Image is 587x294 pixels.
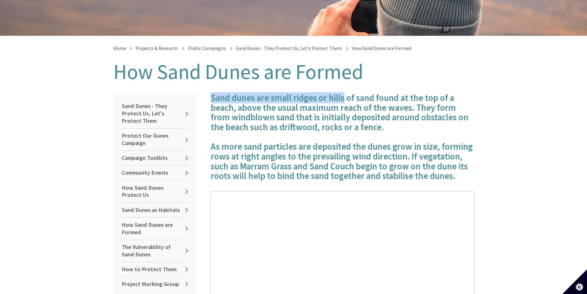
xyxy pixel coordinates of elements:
a: Sand Dunes as Habitats [121,203,189,217]
a: Project Working Group [121,277,189,292]
a: Community Events [121,166,189,180]
a: Public Campaigns [188,45,226,51]
a: How Sand Dunes Protect Us [121,180,189,202]
span: How Sand Dunes are Formed [352,45,411,51]
h1: How Sand Dunes are Formed [113,60,474,83]
a: Campaign Toolkits [121,151,189,165]
a: Sand Dunes - They Protect Us, Let's Protect Them [236,45,342,51]
a: Home [113,45,126,51]
a: Projects & Research [136,45,178,51]
h4: Sand dunes are small ridges or hills of sand found at the top of a beach, above the usual maximum... [211,93,474,181]
a: How to Protect Them [121,262,189,277]
a: How Sand Dunes are Formed [121,217,189,239]
button: Set cookie preferences [562,269,587,294]
a: The Vulnerability of Sand Dunes [121,240,189,262]
a: Protect Our Dunes Campaign [121,129,189,151]
a: Sand Dunes - They Protect Us, Let's Protect Them [121,99,189,128]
